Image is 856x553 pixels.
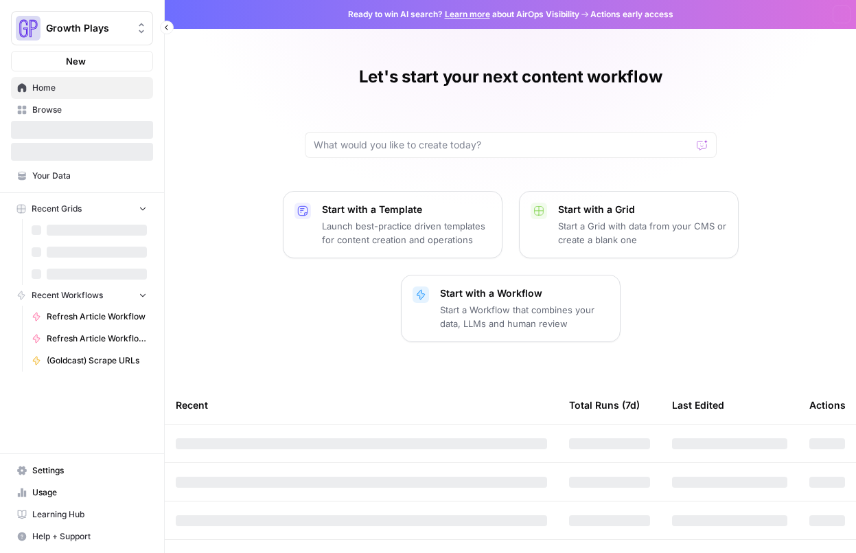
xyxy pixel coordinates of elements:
[11,77,153,99] a: Home
[672,386,724,424] div: Last Edited
[569,386,640,424] div: Total Runs (7d)
[25,350,153,372] a: (Goldcast) Scrape URLs
[25,328,153,350] a: Refresh Article Workflow (Sandbox)
[558,203,727,216] p: Start with a Grid
[11,526,153,548] button: Help + Support
[322,219,491,247] p: Launch best-practice driven templates for content creation and operations
[314,138,691,152] input: What would you like to create today?
[11,482,153,504] a: Usage
[11,199,153,219] button: Recent Grids
[32,486,147,499] span: Usage
[11,11,153,45] button: Workspace: Growth Plays
[11,51,153,71] button: New
[47,354,147,367] span: (Goldcast) Scrape URLs
[401,275,621,342] button: Start with a WorkflowStart a Workflow that combines your data, LLMs and human review
[47,332,147,345] span: Refresh Article Workflow (Sandbox)
[66,54,86,68] span: New
[11,504,153,526] a: Learning Hub
[11,460,153,482] a: Settings
[32,530,147,543] span: Help + Support
[440,286,609,300] p: Start with a Workflow
[11,99,153,121] a: Browse
[348,8,579,21] span: Ready to win AI search? about AirOps Visibility
[11,165,153,187] a: Your Data
[558,219,727,247] p: Start a Grid with data from your CMS or create a blank one
[11,285,153,306] button: Recent Workflows
[32,170,147,182] span: Your Data
[809,386,846,424] div: Actions
[176,386,547,424] div: Recent
[16,16,41,41] img: Growth Plays Logo
[359,66,662,88] h1: Let's start your next content workflow
[25,306,153,328] a: Refresh Article Workflow
[32,203,82,215] span: Recent Grids
[519,191,739,258] button: Start with a GridStart a Grid with data from your CMS or create a blank one
[32,289,103,302] span: Recent Workflows
[46,21,129,35] span: Growth Plays
[283,191,502,258] button: Start with a TemplateLaunch best-practice driven templates for content creation and operations
[32,82,147,94] span: Home
[47,311,147,323] span: Refresh Article Workflow
[32,104,147,116] span: Browse
[440,303,609,330] p: Start a Workflow that combines your data, LLMs and human review
[322,203,491,216] p: Start with a Template
[445,9,490,19] a: Learn more
[590,8,673,21] span: Actions early access
[32,508,147,521] span: Learning Hub
[32,464,147,477] span: Settings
